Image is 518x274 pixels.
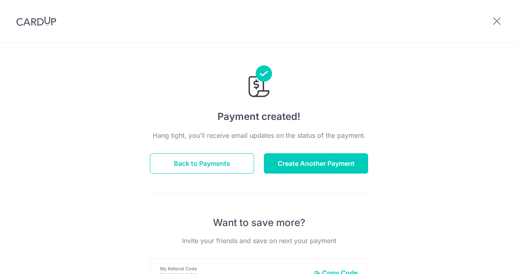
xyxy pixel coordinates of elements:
[150,236,368,246] p: Invite your friends and save on next your payment
[160,265,307,272] p: My Referral Code
[246,65,272,100] img: Payments
[150,130,368,140] p: Hang tight, you’ll receive email updates on the status of the payment.
[150,109,368,124] h4: Payment created!
[16,16,56,26] img: CardUp
[150,216,368,229] p: Want to save more?
[264,153,368,174] button: Create Another Payment
[150,153,254,174] button: Back to Payments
